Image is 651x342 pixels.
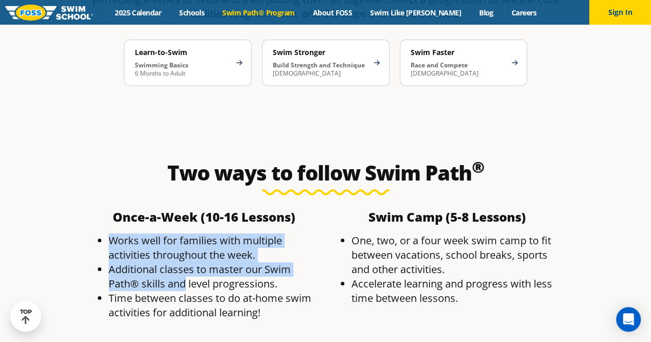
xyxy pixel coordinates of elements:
[106,8,170,17] a: 2025 Calendar
[351,233,564,277] li: One, two, or a four week swim camp to fit between vacations, school breaks, sports and other acti...
[170,8,214,17] a: Schools
[135,61,231,78] p: 6 Months to Adult
[109,262,321,291] li: Additional classes to master our Swim Path® skills and level progressions.
[273,48,368,57] h4: Swim Stronger
[411,61,506,78] p: [DEMOGRAPHIC_DATA]
[411,61,468,69] strong: Race and Compete
[472,156,484,177] sup: ®
[109,233,321,262] li: Works well for families with multiple activities throughout the week.
[273,61,368,78] p: [DEMOGRAPHIC_DATA]
[411,48,506,57] h4: Swim Faster
[273,61,365,69] strong: Build Strength and Technique
[83,160,569,185] h2: Two ways to follow Swim Path
[5,5,93,21] img: FOSS Swim School Logo
[109,291,321,320] li: Time between classes to do at-home swim activities for additional learning!
[368,208,526,225] b: Swim Camp (5-8 Lessons)
[135,48,231,57] h4: Learn-to-Swim
[135,61,188,69] strong: Swimming Basics
[304,8,361,17] a: About FOSS
[502,8,545,17] a: Careers
[361,8,470,17] a: Swim Like [PERSON_NAME]
[351,277,564,305] li: Accelerate learning and progress with less time between lessons.
[214,8,304,17] a: Swim Path® Program
[88,211,321,223] h4: ​
[20,309,32,325] div: TOP
[616,307,641,332] div: Open Intercom Messenger
[113,208,295,225] b: Once-a-Week (10-16 Lessons)
[470,8,502,17] a: Blog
